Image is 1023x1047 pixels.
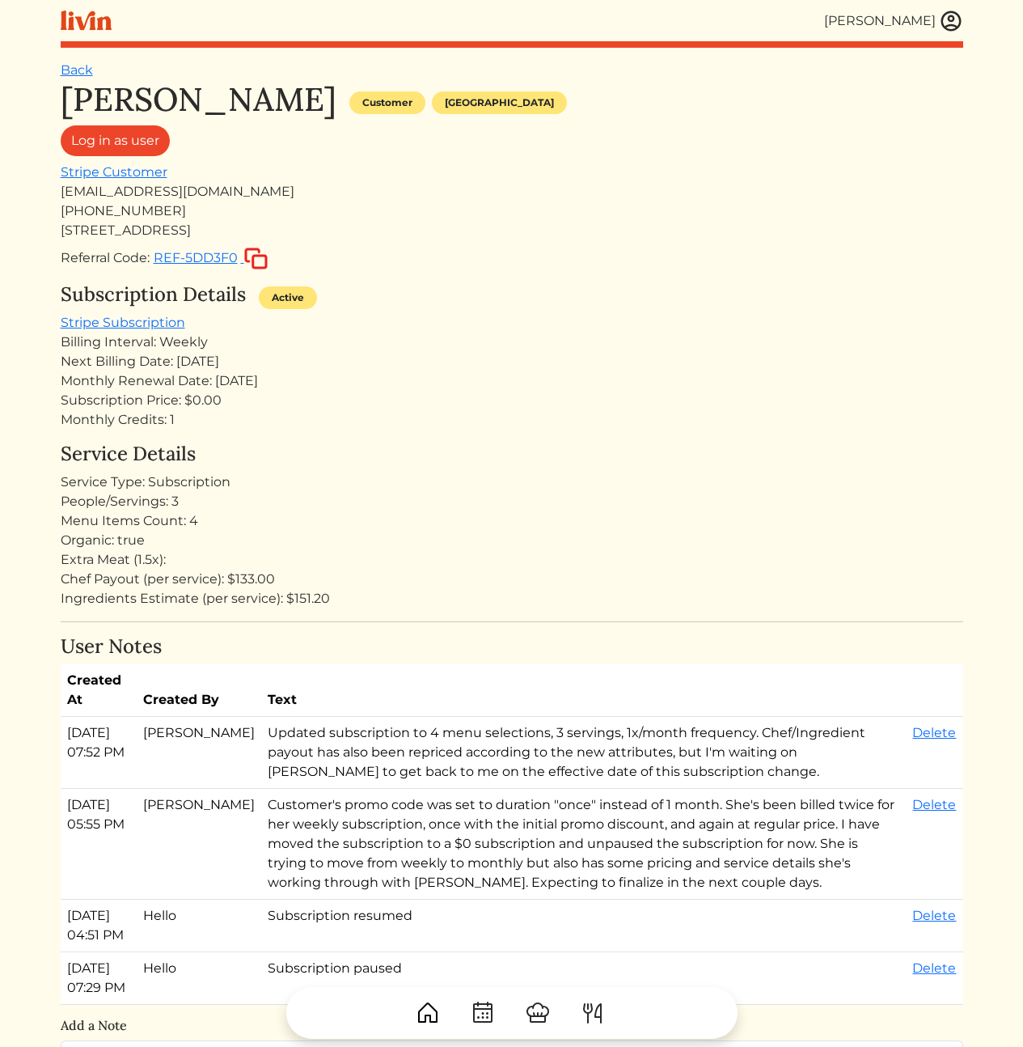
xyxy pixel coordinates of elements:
span: REF-5DD3F0 [154,250,238,265]
td: Hello [137,952,261,1005]
div: Active [259,286,317,309]
img: ForkKnife-55491504ffdb50bab0c1e09e7649658475375261d09fd45db06cec23bce548bf.svg [580,1000,606,1026]
div: Organic: true [61,531,963,550]
div: Billing Interval: Weekly [61,333,963,352]
a: Log in as user [61,125,170,156]
div: Monthly Credits: 1 [61,410,963,430]
h4: User Notes [61,635,963,659]
div: Subscription Price: $0.00 [61,391,963,410]
td: Hello [137,900,261,952]
a: Delete [912,797,956,812]
td: Customer's promo code was set to duration "once" instead of 1 month. She's been billed twice for ... [261,789,907,900]
div: [GEOGRAPHIC_DATA] [432,91,567,114]
div: [STREET_ADDRESS] [61,221,963,240]
a: Delete [912,725,956,740]
td: Subscription paused [261,952,907,1005]
td: [DATE] 05:55 PM [61,789,137,900]
a: Stripe Subscription [61,315,185,330]
th: Text [261,664,907,717]
img: CalendarDots-5bcf9d9080389f2a281d69619e1c85352834be518fbc73d9501aef674afc0d57.svg [470,1000,496,1026]
img: user_account-e6e16d2ec92f44fc35f99ef0dc9cddf60790bfa021a6ecb1c896eb5d2907b31c.svg [939,9,963,33]
td: [DATE] 04:51 PM [61,900,137,952]
div: Menu Items Count: 4 [61,511,963,531]
img: House-9bf13187bcbb5817f509fe5e7408150f90897510c4275e13d0d5fca38e0b5951.svg [415,1000,441,1026]
div: [PHONE_NUMBER] [61,201,963,221]
img: ChefHat-a374fb509e4f37eb0702ca99f5f64f3b6956810f32a249b33092029f8484b388.svg [525,1000,551,1026]
div: [PERSON_NAME] [824,11,936,31]
th: Created By [137,664,261,717]
h4: Subscription Details [61,283,246,307]
td: [DATE] 07:29 PM [61,952,137,1005]
div: [EMAIL_ADDRESS][DOMAIN_NAME] [61,182,963,201]
th: Created At [61,664,137,717]
span: Referral Code: [61,250,150,265]
div: Ingredients Estimate (per service): $151.20 [61,589,963,608]
td: [PERSON_NAME] [137,789,261,900]
div: Chef Payout (per service): $133.00 [61,570,963,589]
td: Updated subscription to 4 menu selections, 3 servings, 1x/month frequency. Chef/Ingredient payout... [261,717,907,789]
a: Delete [912,960,956,976]
img: copy-c88c4d5ff2289bbd861d3078f624592c1430c12286b036973db34a3c10e19d95.svg [244,248,268,269]
a: Back [61,62,93,78]
div: Next Billing Date: [DATE] [61,352,963,371]
button: REF-5DD3F0 [153,247,268,270]
div: People/Servings: 3 [61,492,963,511]
a: Delete [912,908,956,923]
td: [DATE] 07:52 PM [61,717,137,789]
img: livin-logo-a0d97d1a881af30f6274990eb6222085a2533c92bbd1e4f22c21b4f0d0e3210c.svg [61,11,112,31]
div: Customer [349,91,425,114]
td: [PERSON_NAME] [137,717,261,789]
h4: Service Details [61,443,963,466]
div: Monthly Renewal Date: [DATE] [61,371,963,391]
h1: [PERSON_NAME] [61,80,336,119]
a: Stripe Customer [61,164,167,180]
div: Extra Meat (1.5x): [61,550,963,570]
td: Subscription resumed [261,900,907,952]
div: Service Type: Subscription [61,473,963,492]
